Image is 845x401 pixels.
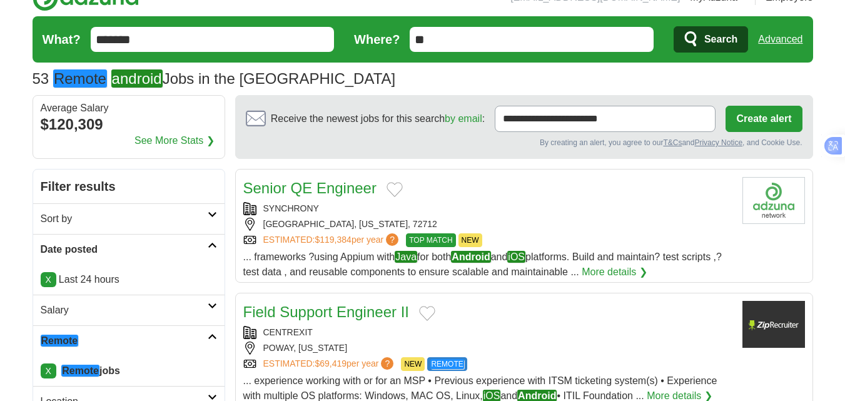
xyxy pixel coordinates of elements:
h2: Filter results [33,170,225,203]
span: $69,419 [315,358,347,368]
div: CENTREXIT [243,326,732,339]
a: T&Cs [663,138,682,147]
span: $119,384 [315,235,351,245]
a: X [41,272,56,287]
span: Search [704,27,737,52]
em: Remote [41,335,79,347]
a: by email [445,113,482,124]
a: Date posted [33,234,225,265]
a: Senior QE Engineer [243,180,377,196]
h2: Date posted [41,242,208,257]
span: ? [386,233,398,246]
span: Receive the newest jobs for this search : [271,111,485,126]
div: POWAY, [US_STATE] [243,342,732,355]
span: ? [381,357,393,370]
em: Android [451,251,490,263]
a: Salary [33,295,225,325]
div: Average Salary [41,103,217,113]
label: What? [43,30,81,49]
a: See More Stats ❯ [134,133,215,148]
em: Remote [61,365,99,377]
h1: Jobs in the [GEOGRAPHIC_DATA] [33,70,396,87]
a: X [41,363,56,378]
span: NEW [458,233,482,247]
h2: Salary [41,303,208,318]
span: NEW [401,357,425,371]
button: Add to favorite jobs [419,306,435,321]
p: Last 24 hours [41,272,217,287]
strong: jobs [61,365,120,377]
a: Sort by [33,203,225,234]
em: android [111,69,163,88]
div: $120,309 [41,113,217,136]
label: Where? [354,30,400,49]
div: [GEOGRAPHIC_DATA], [US_STATE], 72712 [243,218,732,231]
a: More details ❯ [582,265,647,280]
a: Field Support Engineer II [243,303,410,320]
em: iOS [507,251,525,263]
h2: Sort by [41,211,208,226]
div: By creating an alert, you agree to our and , and Cookie Use. [246,137,802,148]
a: ESTIMATED:$119,384per year? [263,233,402,247]
a: ESTIMATED:$69,419per year? [263,357,397,371]
em: Java [395,251,417,263]
button: Search [674,26,748,53]
a: Remote [33,325,225,356]
img: Company logo [742,177,805,224]
span: TOP MATCH [406,233,455,247]
button: Add to favorite jobs [387,182,403,197]
img: Company logo [742,301,805,348]
em: REMOTE [430,359,463,369]
a: Privacy Notice [694,138,742,147]
em: Remote [53,69,107,88]
a: Advanced [758,27,802,52]
span: 53 [33,68,49,90]
span: ... frameworks ?using Appium with for both and platforms. Build and maintain? test scripts ,? tes... [243,251,722,277]
button: Create alert [726,106,802,132]
div: SYNCHRONY [243,202,732,215]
